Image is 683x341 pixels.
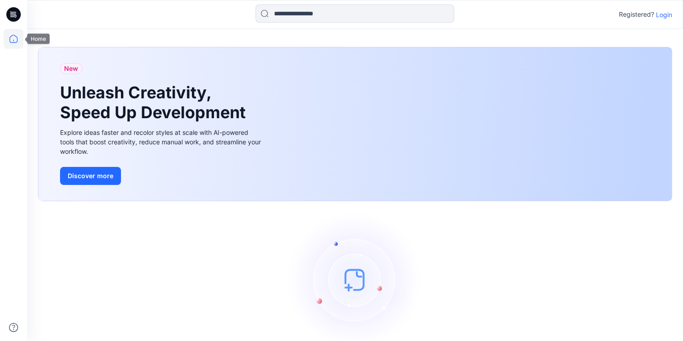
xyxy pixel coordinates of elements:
h1: Unleash Creativity, Speed Up Development [60,83,250,122]
p: Login [656,10,672,19]
span: New [64,63,78,74]
div: Explore ideas faster and recolor styles at scale with AI-powered tools that boost creativity, red... [60,128,263,156]
button: Discover more [60,167,121,185]
a: Discover more [60,167,263,185]
p: Registered? [619,9,654,20]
